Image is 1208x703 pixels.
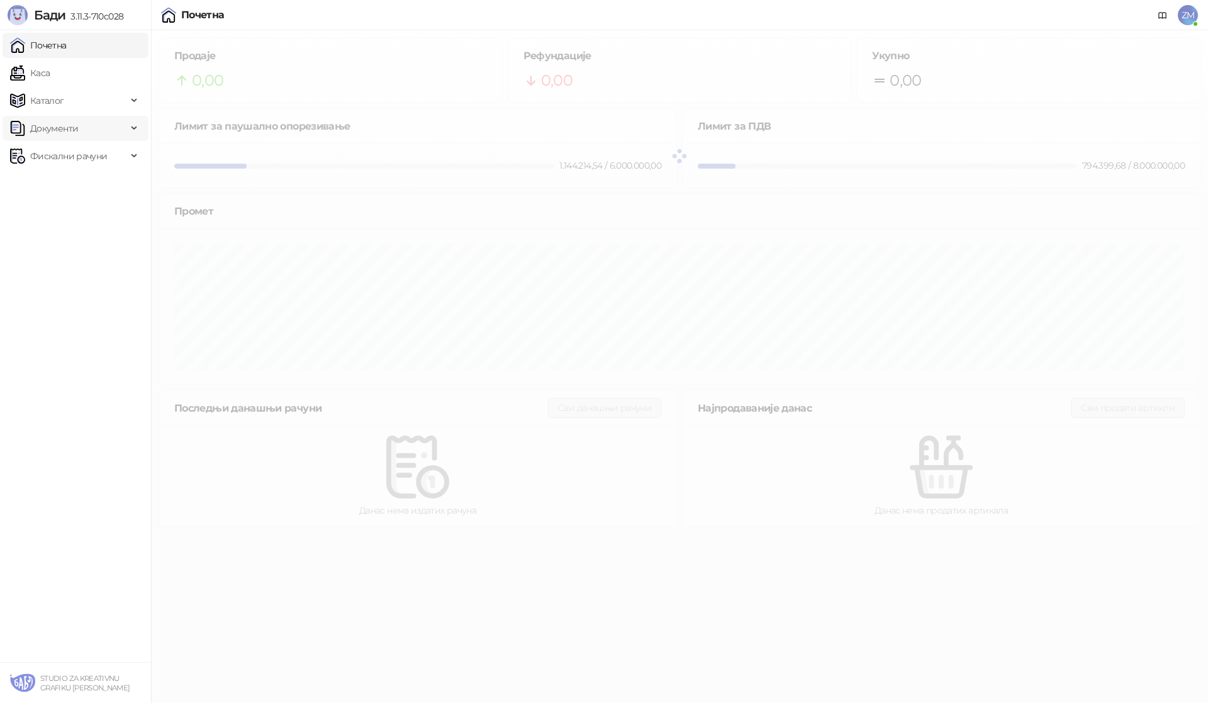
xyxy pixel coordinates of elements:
span: 3.11.3-710c028 [65,11,123,22]
span: ZM [1178,5,1198,25]
small: STUDIO ZA KREATIVNU GRAFIKU [PERSON_NAME] [40,674,130,692]
span: Бади [34,8,65,23]
a: Документација [1153,5,1173,25]
div: Почетна [181,10,225,20]
span: Документи [30,116,78,141]
a: Каса [10,60,50,86]
img: 64x64-companyLogo-4d0a4515-02ce-43d0-8af4-3da660a44a69.png [10,670,35,695]
img: Logo [8,5,28,25]
a: Почетна [10,33,67,58]
span: Каталог [30,88,64,113]
span: Фискални рачуни [30,143,107,169]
